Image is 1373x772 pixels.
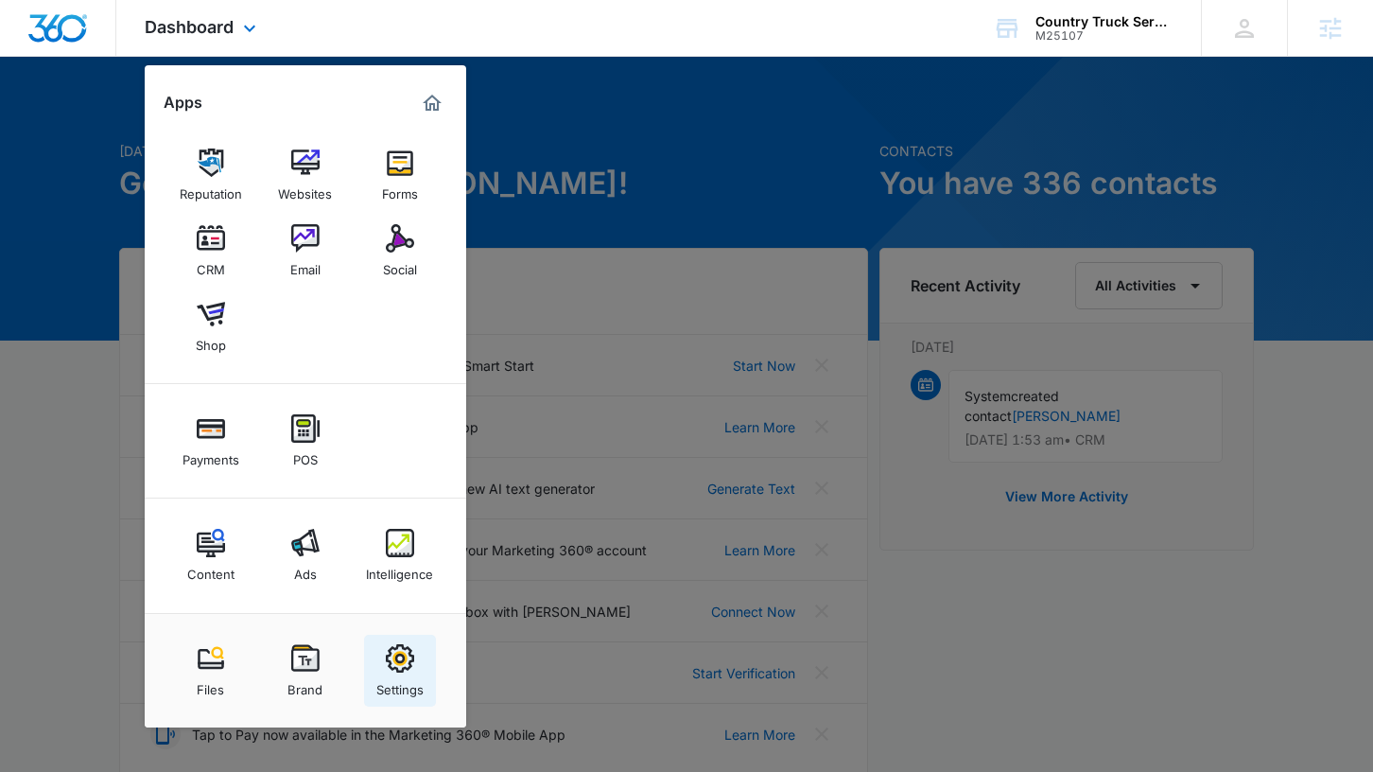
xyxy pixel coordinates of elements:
[164,94,202,112] h2: Apps
[269,405,341,477] a: POS
[197,673,224,697] div: Files
[187,557,235,582] div: Content
[290,253,321,277] div: Email
[1035,29,1173,43] div: account id
[382,177,418,202] div: Forms
[175,215,247,287] a: CRM
[287,673,322,697] div: Brand
[364,635,436,707] a: Settings
[417,88,447,118] a: Marketing 360® Dashboard
[269,519,341,591] a: Ads
[145,17,234,37] span: Dashboard
[175,635,247,707] a: Files
[175,405,247,477] a: Payments
[364,519,436,591] a: Intelligence
[196,328,226,353] div: Shop
[364,215,436,287] a: Social
[182,443,239,467] div: Payments
[383,253,417,277] div: Social
[376,673,424,697] div: Settings
[197,253,225,277] div: CRM
[175,519,247,591] a: Content
[366,557,433,582] div: Intelligence
[278,177,332,202] div: Websites
[269,139,341,211] a: Websites
[269,215,341,287] a: Email
[175,290,247,362] a: Shop
[294,557,317,582] div: Ads
[293,443,318,467] div: POS
[269,635,341,707] a: Brand
[175,139,247,211] a: Reputation
[1035,14,1173,29] div: account name
[364,139,436,211] a: Forms
[180,177,242,202] div: Reputation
